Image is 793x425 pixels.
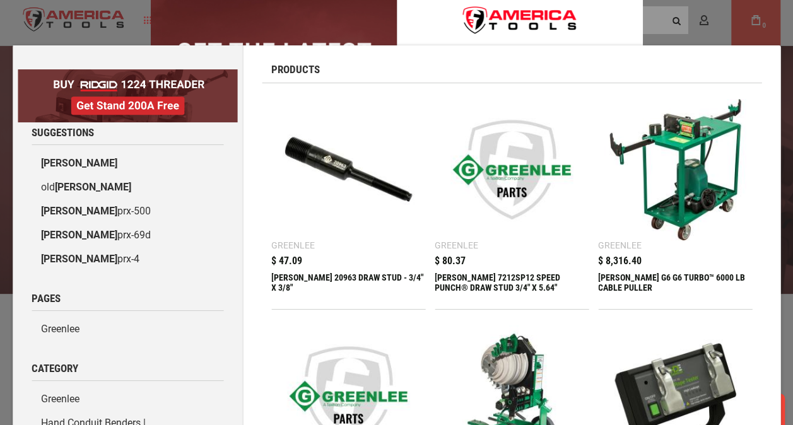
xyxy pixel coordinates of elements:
div: Greenlee [435,241,478,250]
a: BOGO: Buy RIDGID® 1224 Threader, Get Stand 200A Free! [18,69,237,79]
span: Category [32,363,78,374]
img: GREENLEE 20963 DRAW STUD - 3/4 [278,99,419,240]
span: $ 8,316.40 [598,256,642,266]
a: GREENLEE 20963 DRAW STUD - 3/4 Greenlee $ 47.09 [PERSON_NAME] 20963 DRAW STUD - 3/4" X 3/8" [271,93,425,309]
button: Open LiveChat chat widget [145,16,160,32]
div: Greenlee [271,241,315,250]
b: [PERSON_NAME] [41,229,117,241]
a: GREENLEE 7212SP12 SPEED PUNCH® DRAW STUD 3/4 Greenlee $ 80.37 [PERSON_NAME] 7212SP12 SPEED PUNCH®... [435,93,589,309]
span: Suggestions [32,127,94,138]
p: Chat now [18,19,143,29]
span: Pages [32,293,61,304]
div: GREENLEE 7212SP12 SPEED PUNCH® DRAW STUD 3/4 [435,272,589,303]
span: Products [271,64,320,75]
b: [PERSON_NAME] [41,253,117,265]
a: [PERSON_NAME]prx-69d [32,223,223,247]
div: GREENLEE G6 G6 TURBO™ 6000 LB CABLE PULLER [598,272,752,303]
a: [PERSON_NAME] [32,151,223,175]
img: BOGO: Buy RIDGID® 1224 Threader, Get Stand 200A Free! [18,69,237,122]
span: $ 80.37 [435,256,466,266]
a: Greenlee [32,387,223,411]
b: [PERSON_NAME] [41,157,117,169]
b: [PERSON_NAME] [41,205,117,217]
a: old[PERSON_NAME] [32,175,223,199]
img: GREENLEE 7212SP12 SPEED PUNCH® DRAW STUD 3/4 [441,99,582,240]
b: [PERSON_NAME] [55,181,131,193]
span: $ 47.09 [271,256,302,266]
img: GREENLEE G6 G6 TURBO™ 6000 LB CABLE PULLER [604,99,746,240]
a: GREENLEE G6 G6 TURBO™ 6000 LB CABLE PULLER Greenlee $ 8,316.40 [PERSON_NAME] G6 G6 TURBO™ 6000 LB... [598,93,752,309]
a: Greenlee [32,317,223,341]
a: [PERSON_NAME]prx-4 [32,247,223,271]
div: GREENLEE 20963 DRAW STUD - 3/4 [271,272,425,303]
a: [PERSON_NAME]prx-500 [32,199,223,223]
div: Greenlee [598,241,642,250]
